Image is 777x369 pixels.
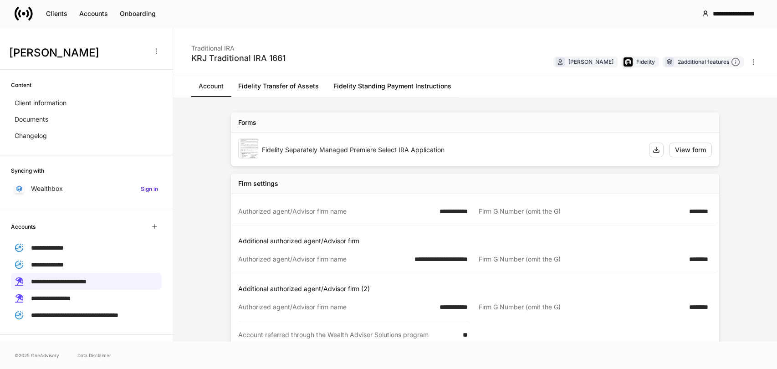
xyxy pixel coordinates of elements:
[77,352,111,359] a: Data Disclaimer
[114,6,162,21] button: Onboarding
[238,330,457,339] div: Account referred through the Wealth Advisor Solutions program
[479,302,684,312] div: Firm G Number (omit the G)
[675,145,706,154] div: View form
[11,166,44,175] h6: Syncing with
[669,143,712,157] button: View form
[479,255,684,264] div: Firm G Number (omit the G)
[191,75,231,97] a: Account
[15,98,66,108] p: Client information
[479,207,684,216] div: Firm G Number (omit the G)
[73,6,114,21] button: Accounts
[238,284,716,293] p: Additional authorized agent/Advisor firm (2)
[120,9,156,18] div: Onboarding
[262,145,642,154] div: Fidelity Separately Managed Premiere Select IRA Application
[15,352,59,359] span: © 2025 OneAdvisory
[40,6,73,21] button: Clients
[238,255,409,264] div: Authorized agent/Advisor firm name
[11,95,162,111] a: Client information
[11,180,162,197] a: WealthboxSign in
[31,184,63,193] p: Wealthbox
[238,118,256,127] div: Forms
[11,111,162,128] a: Documents
[568,57,613,66] div: [PERSON_NAME]
[238,236,716,246] p: Additional authorized agent/Advisor firm
[11,81,31,89] h6: Content
[191,38,286,53] div: Traditional IRA
[238,207,434,216] div: Authorized agent/Advisor firm name
[11,128,162,144] a: Changelog
[238,302,434,312] div: Authorized agent/Advisor firm name
[46,9,67,18] div: Clients
[231,75,326,97] a: Fidelity Transfer of Assets
[238,179,278,188] div: Firm settings
[15,131,47,140] p: Changelog
[191,53,286,64] div: KRJ Traditional IRA 1661
[15,115,48,124] p: Documents
[636,57,655,66] div: Fidelity
[9,46,145,60] h3: [PERSON_NAME]
[141,184,158,193] h6: Sign in
[11,222,36,231] h6: Accounts
[678,57,740,67] div: 2 additional features
[79,9,108,18] div: Accounts
[326,75,459,97] a: Fidelity Standing Payment Instructions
